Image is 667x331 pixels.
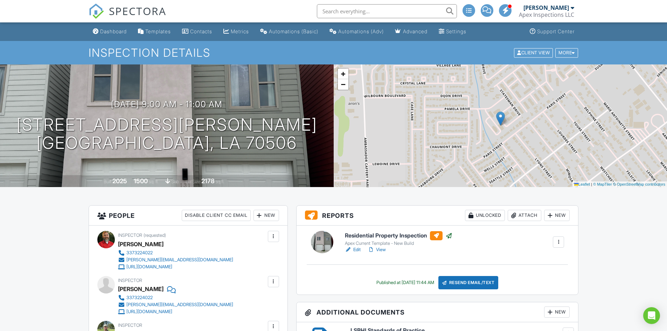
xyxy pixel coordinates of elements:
a: [PERSON_NAME][EMAIL_ADDRESS][DOMAIN_NAME] [118,301,233,308]
div: [PERSON_NAME] [118,284,164,294]
a: Metrics [221,25,252,38]
div: Automations (Basic) [269,28,318,34]
span: (requested) [144,233,166,238]
h3: Additional Documents [297,302,578,322]
span: slab [171,179,179,184]
a: Zoom out [338,79,348,90]
div: New [544,306,570,318]
span: + [341,69,345,78]
span: | [591,182,592,186]
div: More [555,48,578,57]
span: Inspector [118,233,142,238]
a: 3373224022 [118,294,233,301]
a: Automations (Advanced) [327,25,387,38]
div: Attach [508,210,541,221]
span: Lot Size [186,179,200,184]
div: New [544,210,570,221]
h6: Residential Property Inspection [345,231,452,240]
a: Edit [345,246,361,253]
div: Templates [145,28,171,34]
div: 1500 [134,177,148,185]
div: [URL][DOMAIN_NAME] [126,309,172,315]
div: Open Intercom Messenger [643,307,660,324]
h1: Inspection Details [89,47,579,59]
span: sq.ft. [216,179,224,184]
span: SPECTORA [109,4,166,18]
div: [PERSON_NAME][EMAIL_ADDRESS][DOMAIN_NAME] [126,302,233,308]
div: Disable Client CC Email [182,210,251,221]
a: Dashboard [90,25,130,38]
a: © OpenStreetMap contributors [613,182,665,186]
a: Advanced [392,25,430,38]
a: Settings [436,25,469,38]
div: 3373224022 [126,250,153,256]
span: sq. ft. [149,179,159,184]
div: [URL][DOMAIN_NAME] [126,264,172,270]
input: Search everything... [317,4,457,18]
h3: Reports [297,206,578,226]
a: © MapTiler [593,182,612,186]
div: Apex Current Template - New Build [345,241,452,246]
a: View [368,246,386,253]
div: Support Center [537,28,575,34]
div: 3373224022 [126,295,153,301]
div: New [253,210,279,221]
div: Advanced [403,28,428,34]
div: Metrics [231,28,249,34]
div: Published at [DATE] 11:44 AM [376,280,434,285]
div: Unlocked [465,210,505,221]
span: Inspector [118,323,142,328]
div: [PERSON_NAME][EMAIL_ADDRESS][DOMAIN_NAME] [126,257,233,263]
div: Apex Inspections LLC [519,11,574,18]
a: Templates [135,25,174,38]
span: Built [104,179,111,184]
a: Leaflet [574,182,590,186]
a: Residential Property Inspection Apex Current Template - New Build [345,231,452,247]
div: Client View [514,48,553,57]
h3: People [89,206,287,226]
div: [PERSON_NAME] [523,4,569,11]
a: Contacts [179,25,215,38]
a: [URL][DOMAIN_NAME] [118,308,233,315]
h3: [DATE] 9:00 am - 11:00 am [111,99,222,109]
h1: [STREET_ADDRESS][PERSON_NAME] [GEOGRAPHIC_DATA], LA 70506 [16,116,317,153]
img: The Best Home Inspection Software - Spectora [89,4,104,19]
a: [PERSON_NAME][EMAIL_ADDRESS][DOMAIN_NAME] [118,256,233,263]
div: [PERSON_NAME] [118,239,164,249]
a: 3373224022 [118,249,233,256]
div: 2178 [201,177,215,185]
a: [URL][DOMAIN_NAME] [118,263,233,270]
div: Resend Email/Text [438,276,499,289]
span: − [341,80,345,89]
div: Dashboard [100,28,127,34]
div: Automations (Adv) [338,28,384,34]
a: SPECTORA [89,9,166,24]
span: Inspector [118,278,142,283]
a: Zoom in [338,69,348,79]
div: 2025 [112,177,127,185]
img: Marker [496,111,505,126]
a: Support Center [527,25,577,38]
div: Contacts [190,28,212,34]
a: Client View [513,50,555,55]
div: Settings [446,28,466,34]
a: Automations (Basic) [257,25,321,38]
